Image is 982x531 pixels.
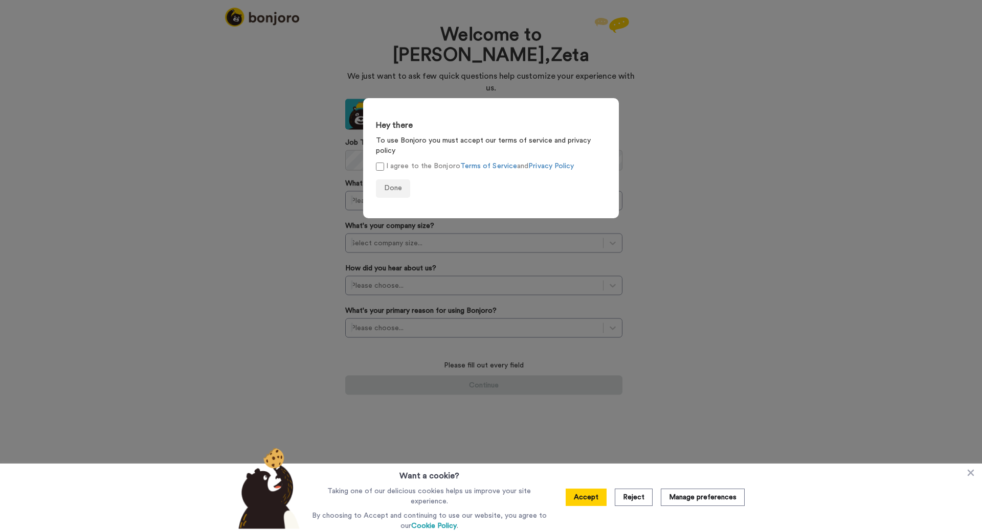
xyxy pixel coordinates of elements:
[376,121,606,130] h3: Hey there
[528,163,574,170] a: Privacy Policy
[376,161,574,172] label: I agree to the Bonjoro and
[460,163,517,170] a: Terms of Service
[376,135,606,156] p: To use Bonjoro you must accept our terms of service and privacy policy
[566,489,607,506] button: Accept
[661,489,745,506] button: Manage preferences
[384,184,402,192] span: Done
[615,489,653,506] button: Reject
[376,163,384,171] input: I agree to the BonjoroTerms of ServiceandPrivacy Policy
[376,179,410,198] button: Done
[399,464,459,482] h3: Want a cookie?
[309,486,549,506] p: Taking one of our delicious cookies helps us improve your site experience.
[309,511,549,531] p: By choosing to Accept and continuing to use our website, you agree to our .
[411,522,457,529] a: Cookie Policy
[229,447,305,529] img: bear-with-cookie.png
